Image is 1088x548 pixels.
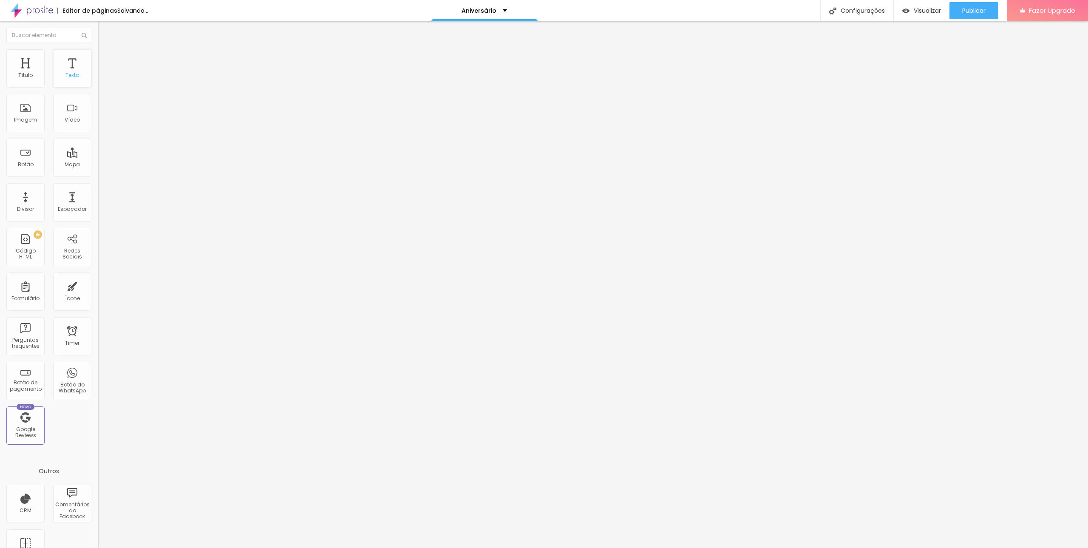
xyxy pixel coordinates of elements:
div: Editor de páginas [57,8,117,14]
div: Texto [65,72,79,78]
button: Visualizar [894,2,949,19]
p: Aniversário [462,8,496,14]
div: Título [18,72,33,78]
div: Espaçador [58,206,87,212]
div: Ícone [65,295,80,301]
div: Divisor [17,206,34,212]
div: Mapa [65,162,80,168]
div: Comentários do Facebook [55,502,89,520]
div: Formulário [11,295,40,301]
div: Novo [17,404,35,410]
div: Código HTML [8,248,42,260]
div: Perguntas frequentes [8,337,42,349]
span: Fazer Upgrade [1029,7,1075,14]
img: Icone [829,7,836,14]
input: Buscar elemento [6,28,91,43]
div: Botão [18,162,34,168]
div: Google Reviews [8,426,42,439]
span: Visualizar [914,7,941,14]
img: Icone [82,33,87,38]
div: CRM [20,508,31,514]
div: Salvando... [117,8,148,14]
button: Publicar [949,2,998,19]
img: view-1.svg [902,7,909,14]
div: Imagem [14,117,37,123]
div: Redes Sociais [55,248,89,260]
div: Botão do WhatsApp [55,382,89,394]
span: Publicar [962,7,986,14]
div: Timer [65,340,79,346]
div: Vídeo [65,117,80,123]
div: Botão de pagamento [8,380,42,392]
